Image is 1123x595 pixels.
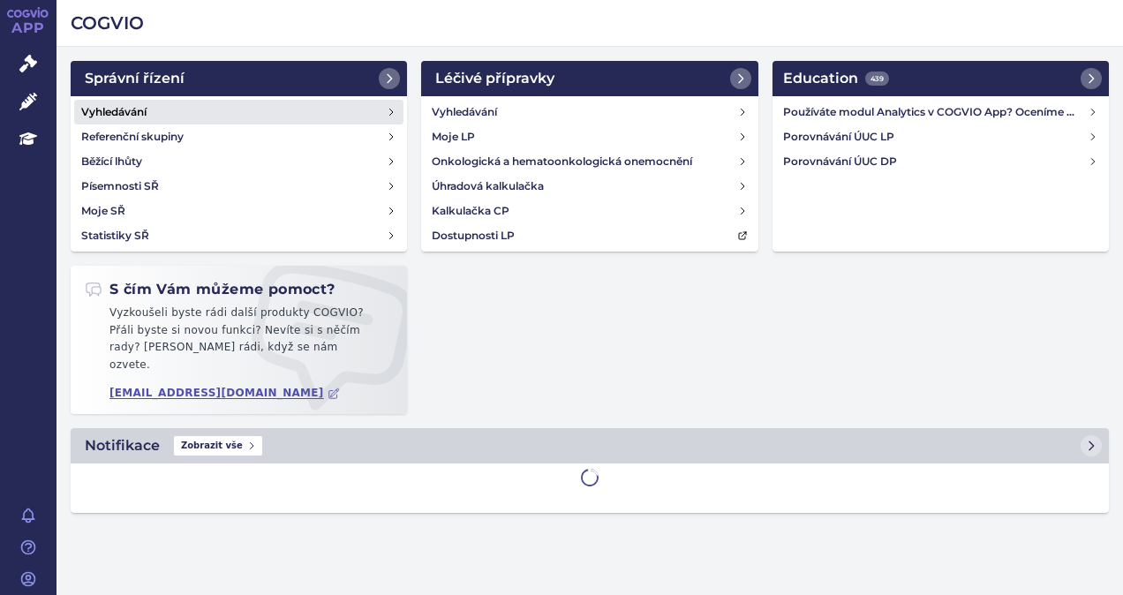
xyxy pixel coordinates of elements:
h4: Porovnávání ÚUC LP [783,128,1089,146]
h4: Používáte modul Analytics v COGVIO App? Oceníme Vaši zpětnou vazbu! [783,103,1089,121]
h4: Písemnosti SŘ [81,177,159,195]
h2: Léčivé přípravky [435,68,554,89]
a: Dostupnosti LP [425,223,754,248]
span: 439 [865,72,889,86]
h4: Moje SŘ [81,202,125,220]
h4: Referenční skupiny [81,128,184,146]
a: Porovnávání ÚUC LP [776,124,1105,149]
span: Zobrazit vše [174,436,262,456]
a: NotifikaceZobrazit vše [71,428,1109,463]
h4: Běžící lhůty [81,153,142,170]
h4: Vyhledávání [81,103,147,121]
a: Education439 [773,61,1109,96]
a: Běžící lhůty [74,149,403,174]
h4: Porovnávání ÚUC DP [783,153,1089,170]
a: Moje SŘ [74,199,403,223]
a: Používáte modul Analytics v COGVIO App? Oceníme Vaši zpětnou vazbu! [776,100,1105,124]
h4: Kalkulačka CP [432,202,509,220]
a: Úhradová kalkulačka [425,174,754,199]
h2: Notifikace [85,435,160,456]
a: Onkologická a hematoonkologická onemocnění [425,149,754,174]
a: [EMAIL_ADDRESS][DOMAIN_NAME] [109,387,340,400]
h4: Moje LP [432,128,475,146]
a: Léčivé přípravky [421,61,757,96]
a: Vyhledávání [74,100,403,124]
h4: Onkologická a hematoonkologická onemocnění [432,153,692,170]
h2: Education [783,68,889,89]
a: Moje LP [425,124,754,149]
a: Kalkulačka CP [425,199,754,223]
a: Správní řízení [71,61,407,96]
a: Referenční skupiny [74,124,403,149]
h2: Správní řízení [85,68,185,89]
h4: Statistiky SŘ [81,227,149,245]
h4: Vyhledávání [432,103,497,121]
a: Písemnosti SŘ [74,174,403,199]
h4: Dostupnosti LP [432,227,515,245]
a: Vyhledávání [425,100,754,124]
a: Statistiky SŘ [74,223,403,248]
p: Vyzkoušeli byste rádi další produkty COGVIO? Přáli byste si novou funkci? Nevíte si s něčím rady?... [85,305,393,380]
h2: S čím Vám můžeme pomoct? [85,280,335,299]
h4: Úhradová kalkulačka [432,177,544,195]
a: Porovnávání ÚUC DP [776,149,1105,174]
h2: COGVIO [71,11,1109,35]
